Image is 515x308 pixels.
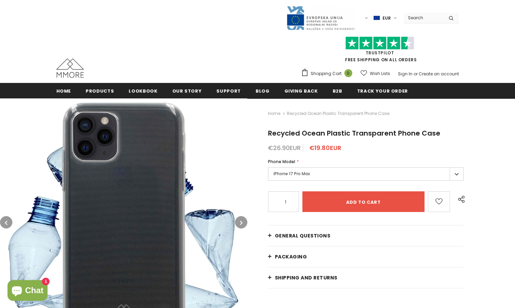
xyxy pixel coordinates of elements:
span: Shopping Cart [311,70,342,77]
label: iPhone 17 Pro Max [268,167,464,181]
span: Giving back [285,88,318,94]
span: Products [86,88,114,94]
img: MMORE Cases [56,59,84,78]
a: Wish Lists [361,67,390,79]
span: Phone Model [268,159,295,164]
span: Shipping and returns [275,274,337,281]
span: PACKAGING [275,253,307,260]
span: B2B [333,88,342,94]
span: or [414,71,418,77]
a: Shopping Cart 0 [301,68,356,79]
span: 0 [344,69,352,77]
a: Create an account [419,71,459,77]
span: Recycled Ocean Plastic Transparent Phone Case [268,128,440,138]
span: €19.80EUR [309,144,341,152]
a: B2B [333,83,342,98]
a: support [216,83,241,98]
img: Javni Razpis [286,6,355,31]
a: Shipping and returns [268,267,464,288]
span: Lookbook [129,88,157,94]
a: General Questions [268,225,464,246]
span: Home [56,88,71,94]
a: PACKAGING [268,246,464,267]
a: Sign In [398,71,412,77]
span: Wish Lists [370,70,390,77]
input: Search Site [404,13,443,23]
inbox-online-store-chat: Shopify online store chat [6,280,50,302]
img: Trust Pilot Stars [345,36,414,50]
a: Home [268,109,280,118]
span: €26.90EUR [268,144,301,152]
span: General Questions [275,232,331,239]
span: Recycled Ocean Plastic Transparent Phone Case [287,109,389,118]
input: Add to cart [302,191,425,212]
a: Home [56,83,71,98]
span: Blog [256,88,270,94]
span: Our Story [172,88,202,94]
span: EUR [383,15,391,22]
a: Lookbook [129,83,157,98]
span: Track your order [357,88,408,94]
a: Our Story [172,83,202,98]
span: FREE SHIPPING ON ALL ORDERS [301,40,459,63]
a: Trustpilot [366,50,394,56]
span: support [216,88,241,94]
a: Products [86,83,114,98]
a: Track your order [357,83,408,98]
a: Giving back [285,83,318,98]
a: Blog [256,83,270,98]
a: Javni Razpis [286,15,355,21]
